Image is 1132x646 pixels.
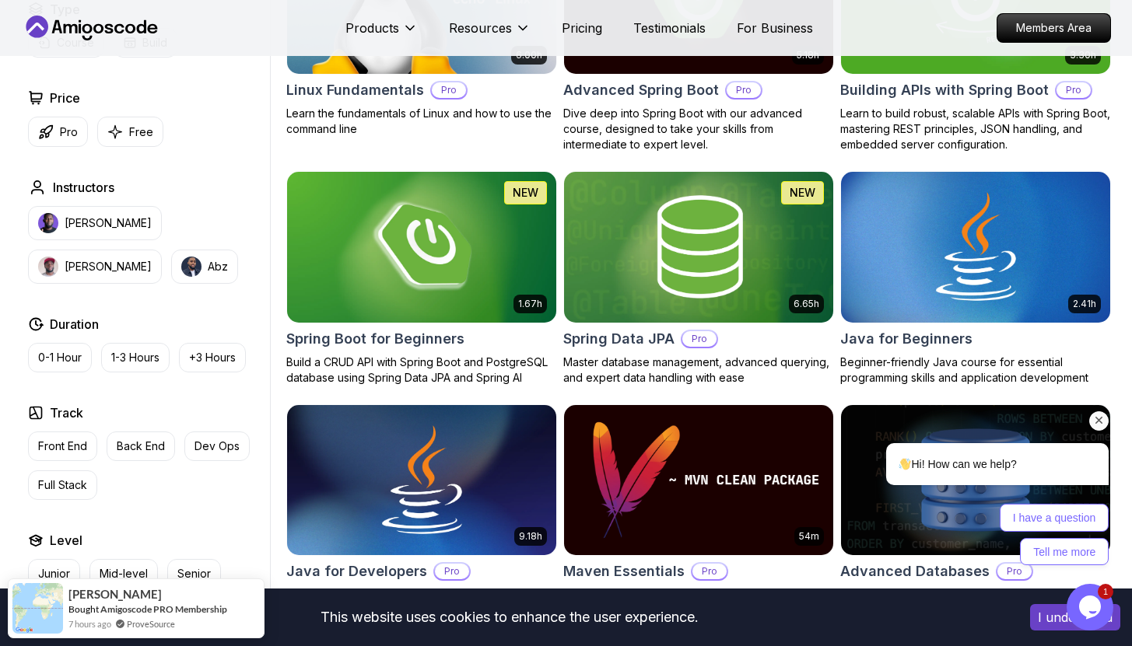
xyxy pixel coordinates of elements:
[563,106,834,152] p: Dive deep into Spring Boot with our advanced course, designed to take your skills from intermedia...
[519,530,542,543] p: 9.18h
[563,587,834,618] p: Learn how to use Maven to build and manage your Java projects
[38,566,70,581] p: Junior
[286,354,557,386] p: Build a CRUD API with Spring Boot and PostgreSQL database using Spring Data JPA and Spring AI
[1057,82,1091,98] p: Pro
[117,438,165,454] p: Back End
[179,343,246,372] button: +3 Hours
[997,14,1110,42] p: Members Area
[449,19,531,50] button: Resources
[38,438,87,454] p: Front End
[563,404,834,619] a: Maven Essentials card54mMaven EssentialsProLearn how to use Maven to build and manage your Java p...
[286,587,557,618] p: Learn advanced Java concepts to build scalable and maintainable applications.
[129,124,153,140] p: Free
[38,477,87,493] p: Full Stack
[100,603,227,615] a: Amigoscode PRO Membership
[799,530,819,543] p: 54m
[167,559,221,588] button: Senior
[28,250,162,284] button: instructor img[PERSON_NAME]
[564,172,833,323] img: Spring Data JPA card
[840,106,1111,152] p: Learn to build robust, scalable APIs with Spring Boot, mastering REST principles, JSON handling, ...
[563,171,834,386] a: Spring Data JPA card6.65hNEWSpring Data JPAProMaster database management, advanced querying, and ...
[101,343,170,372] button: 1-3 Hours
[12,583,63,634] img: provesource social proof notification image
[50,315,99,333] h2: Duration
[89,559,158,588] button: Mid-level
[840,171,1111,386] a: Java for Beginners card2.41hJava for BeginnersBeginner-friendly Java course for essential program...
[68,588,162,601] span: [PERSON_NAME]
[790,185,815,201] p: NEW
[60,124,78,140] p: Pro
[563,354,834,386] p: Master database management, advanced querying, and expert data handling with ease
[111,350,159,365] p: 1-3 Hours
[563,79,719,101] h2: Advanced Spring Boot
[563,560,685,582] h2: Maven Essentials
[100,566,148,581] p: Mid-level
[184,431,250,461] button: Dev Ops
[50,89,80,107] h2: Price
[737,19,813,37] a: For Business
[562,19,602,37] a: Pricing
[727,82,761,98] p: Pro
[107,431,175,461] button: Back End
[65,215,152,231] p: [PERSON_NAME]
[513,185,538,201] p: NEW
[836,302,1116,576] iframe: chat widget
[1073,298,1096,310] p: 2.41h
[633,19,706,37] a: Testimonials
[345,19,399,37] p: Products
[432,82,466,98] p: Pro
[68,603,99,615] span: Bought
[286,79,424,101] h2: Linux Fundamentals
[50,531,82,550] h2: Level
[1030,604,1120,630] button: Accept cookies
[286,328,464,350] h2: Spring Boot for Beginners
[286,106,557,137] p: Learn the fundamentals of Linux and how to use the command line
[50,403,83,422] h2: Track
[28,559,80,588] button: Junior
[997,13,1111,43] a: Members Area
[449,19,512,37] p: Resources
[435,564,469,579] p: Pro
[345,19,418,50] button: Products
[563,328,675,350] h2: Spring Data JPA
[794,298,819,310] p: 6.65h
[841,172,1110,323] img: Java for Beginners card
[38,213,58,233] img: instructor img
[28,343,92,372] button: 0-1 Hour
[28,470,97,500] button: Full Stack
[518,298,542,310] p: 1.67h
[189,350,236,365] p: +3 Hours
[1067,584,1116,630] iframe: chat widget
[68,617,111,630] span: 7 hours ago
[127,617,175,630] a: ProveSource
[208,259,228,274] p: Abz
[28,206,162,240] button: instructor img[PERSON_NAME]
[38,350,82,365] p: 0-1 Hour
[65,259,152,274] p: [PERSON_NAME]
[171,250,238,284] button: instructor imgAbz
[840,79,1049,101] h2: Building APIs with Spring Boot
[53,178,114,197] h2: Instructors
[97,117,163,147] button: Free
[12,600,1007,634] div: This website uses cookies to enhance the user experience.
[287,405,556,556] img: Java for Developers card
[286,171,557,386] a: Spring Boot for Beginners card1.67hNEWSpring Boot for BeginnersBuild a CRUD API with Spring Boot ...
[564,405,833,556] img: Maven Essentials card
[28,117,88,147] button: Pro
[177,566,211,581] p: Senior
[28,431,97,461] button: Front End
[286,404,557,619] a: Java for Developers card9.18hJava for DevelopersProLearn advanced Java concepts to build scalable...
[682,331,717,347] p: Pro
[181,257,202,277] img: instructor img
[287,172,556,323] img: Spring Boot for Beginners card
[195,438,240,454] p: Dev Ops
